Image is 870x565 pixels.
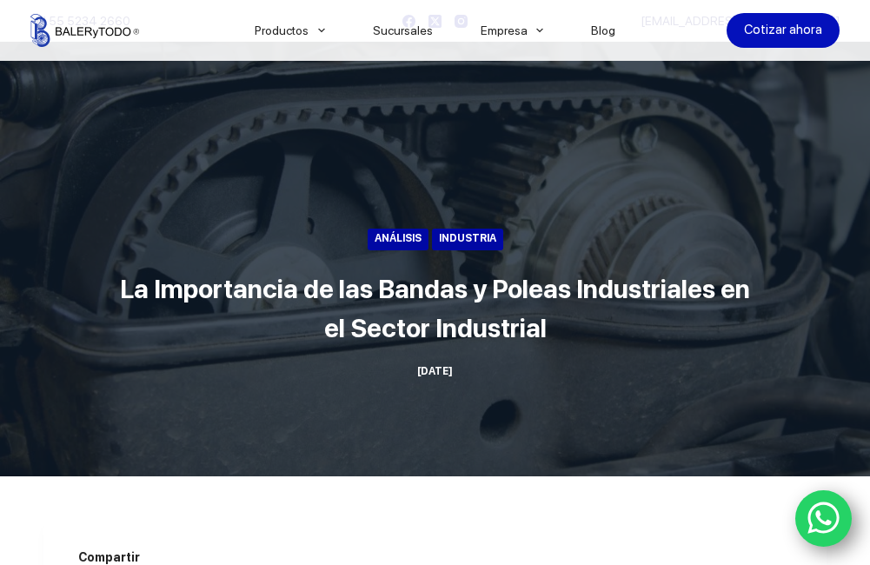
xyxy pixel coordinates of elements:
[110,269,761,348] h1: La Importancia de las Bandas y Poleas Industriales en el Sector Industrial
[368,229,428,250] a: Análisis
[727,13,840,48] a: Cotizar ahora
[432,229,503,250] a: Industria
[417,365,453,377] time: [DATE]
[795,490,853,548] a: WhatsApp
[30,14,139,47] img: Balerytodo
